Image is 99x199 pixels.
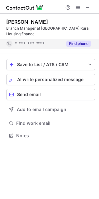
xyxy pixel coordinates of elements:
button: Reveal Button [66,41,91,47]
span: Send email [17,92,41,97]
img: ContactOut v5.3.10 [6,4,44,11]
button: save-profile-one-click [6,59,95,70]
button: Add to email campaign [6,104,95,115]
span: Add to email campaign [17,107,66,112]
span: Notes [16,133,93,138]
span: AI write personalized message [17,77,83,82]
button: Notes [6,131,95,140]
div: Save to List / ATS / CRM [17,62,84,67]
button: AI write personalized message [6,74,95,85]
button: Find work email [6,119,95,128]
button: Send email [6,89,95,100]
div: [PERSON_NAME] [6,19,48,25]
div: Branch Manager at [GEOGRAPHIC_DATA] Rural Housing finance [6,26,95,37]
span: Find work email [16,120,93,126]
